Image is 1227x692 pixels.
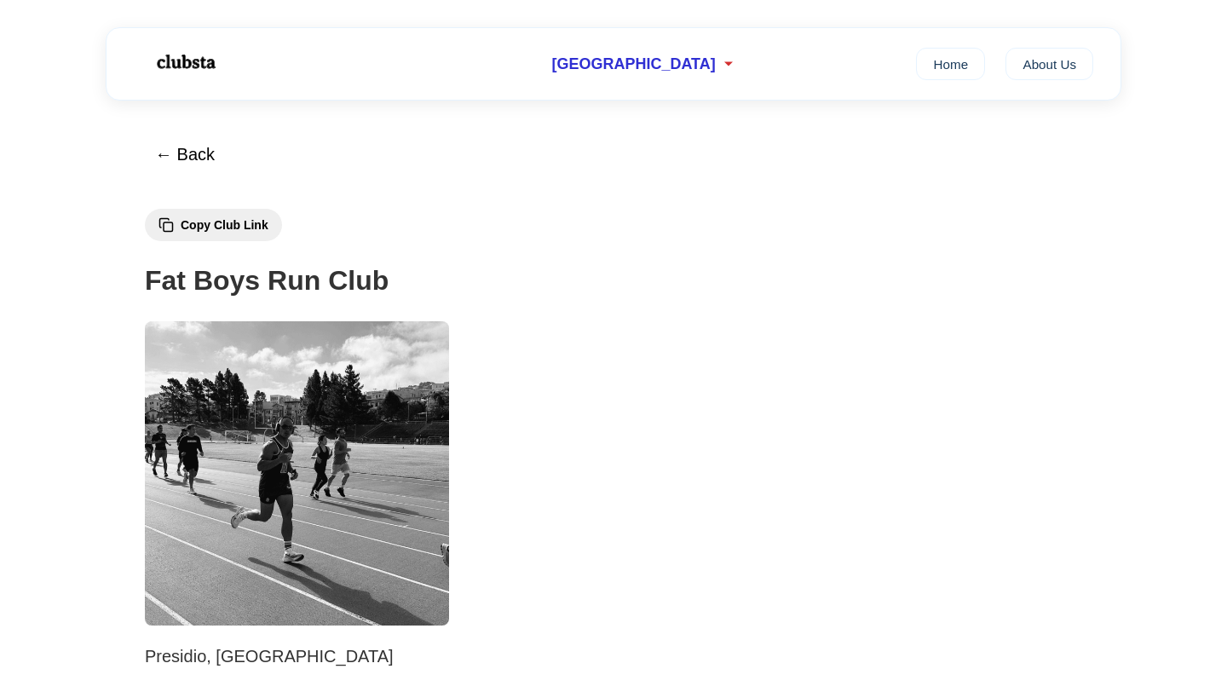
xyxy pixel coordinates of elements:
[134,41,236,84] img: Logo
[145,259,1082,303] h1: Fat Boys Run Club
[145,209,282,241] button: Copy Club Link
[916,48,985,80] a: Home
[145,643,1082,670] p: Presidio, [GEOGRAPHIC_DATA]
[145,135,225,175] button: ← Back
[551,55,715,73] span: [GEOGRAPHIC_DATA]
[145,321,449,626] img: Fat Boys Run Club 1
[1005,48,1093,80] a: About Us
[181,218,268,232] span: Copy Club Link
